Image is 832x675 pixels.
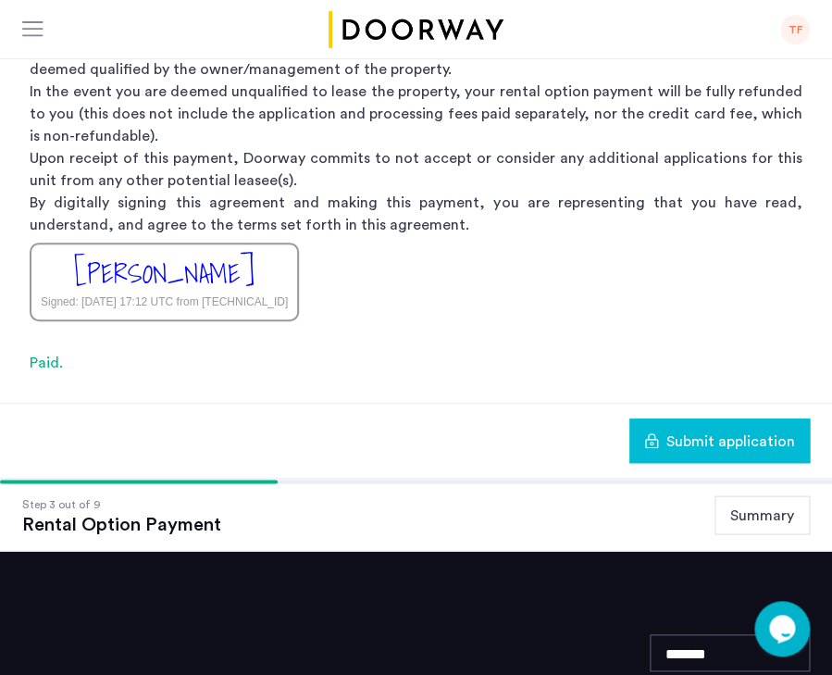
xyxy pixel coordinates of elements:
[780,15,810,44] div: TF
[650,634,810,671] select: Language select
[714,495,810,534] button: Summary
[326,11,507,48] a: Cazamio logo
[74,254,255,294] div: [PERSON_NAME]
[41,294,288,310] div: Signed: [DATE] 17:12 UTC from [TECHNICAL_ID]
[22,513,221,535] div: Rental Option Payment
[22,494,221,513] div: Step 3 out of 9
[30,147,802,192] p: Upon receipt of this payment, Doorway commits to not accept or consider any additional applicatio...
[666,430,795,452] span: Submit application
[629,419,810,463] button: button
[326,11,507,48] img: logo
[30,351,802,373] div: Paid.
[30,192,802,236] p: By digitally signing this agreement and making this payment, you are representing that you have r...
[754,601,813,656] iframe: chat widget
[30,81,802,147] p: In the event you are deemed unqualified to lease the property, your rental option payment will be...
